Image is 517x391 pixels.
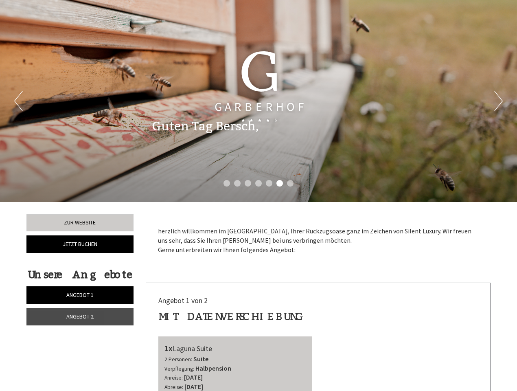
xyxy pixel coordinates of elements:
div: Mit Datenverschiebung [158,309,303,324]
h1: Guten Tag Bersch, [152,120,259,133]
small: Verpflegung: [164,365,194,372]
div: Unsere Angebote [26,267,134,282]
a: Zur Website [26,214,134,231]
small: Abreise: [164,384,183,391]
button: Previous [14,91,23,111]
b: Halbpension [195,364,231,372]
div: Laguna Suite [164,343,306,354]
span: Angebot 1 [66,291,94,299]
b: [DATE] [184,373,203,381]
a: Jetzt buchen [26,235,134,253]
span: Angebot 1 von 2 [158,296,208,305]
button: Next [494,91,503,111]
small: Anreise: [164,374,183,381]
p: herzlich willkommen im [GEOGRAPHIC_DATA], Ihrer Rückzugsoase ganz im Zeichen von Silent Luxury. W... [158,226,479,255]
b: Suite [193,355,208,363]
span: Angebot 2 [66,313,94,320]
small: 2 Personen: [164,356,192,363]
b: 1x [164,343,173,353]
b: [DATE] [184,382,203,391]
